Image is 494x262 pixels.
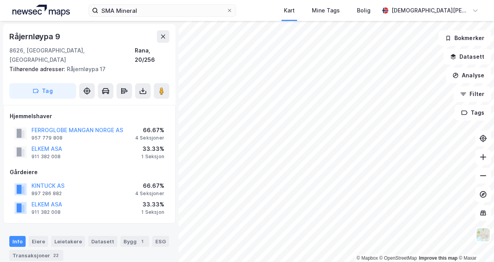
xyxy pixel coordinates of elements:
div: Bygg [120,236,149,247]
div: Hjemmelshaver [10,112,169,121]
button: Analyse [446,68,491,83]
div: 8626, [GEOGRAPHIC_DATA], [GEOGRAPHIC_DATA] [9,46,135,65]
div: 911 382 008 [31,209,61,215]
div: 1 [138,238,146,245]
button: Bokmerker [438,30,491,46]
img: logo.a4113a55bc3d86da70a041830d287a7e.svg [12,5,70,16]
div: 22 [52,252,60,259]
div: 1 Seksjon [141,154,164,160]
iframe: Chat Widget [455,225,494,262]
div: 911 382 008 [31,154,61,160]
div: Gårdeiere [10,168,169,177]
div: ESG [152,236,169,247]
div: 4 Seksjoner [135,190,164,197]
div: 33.33% [141,144,164,154]
a: Mapbox [357,255,378,261]
div: Mine Tags [312,6,340,15]
div: Råjernløypa 9 [9,30,61,43]
a: OpenStreetMap [379,255,417,261]
div: 4 Seksjoner [135,135,164,141]
div: 66.67% [135,126,164,135]
button: Filter [454,86,491,102]
a: Improve this map [419,255,457,261]
span: Tilhørende adresser: [9,66,67,72]
div: Datasett [88,236,117,247]
button: Tags [455,105,491,121]
button: Datasett [444,49,491,65]
div: [DEMOGRAPHIC_DATA][PERSON_NAME] [391,6,469,15]
div: Leietakere [51,236,85,247]
div: 957 779 808 [31,135,63,141]
input: Søk på adresse, matrikkel, gårdeiere, leietakere eller personer [98,5,226,16]
div: Bolig [357,6,370,15]
div: 33.33% [141,200,164,209]
div: Eiere [29,236,48,247]
div: Rana, 20/256 [135,46,169,65]
div: Transaksjoner [9,250,63,261]
div: 1 Seksjon [141,209,164,215]
button: Tag [9,83,76,99]
div: 66.67% [135,181,164,190]
div: Info [9,236,26,247]
div: Råjernløypa 17 [9,65,163,74]
div: 897 286 882 [31,190,62,197]
div: Kart [284,6,295,15]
